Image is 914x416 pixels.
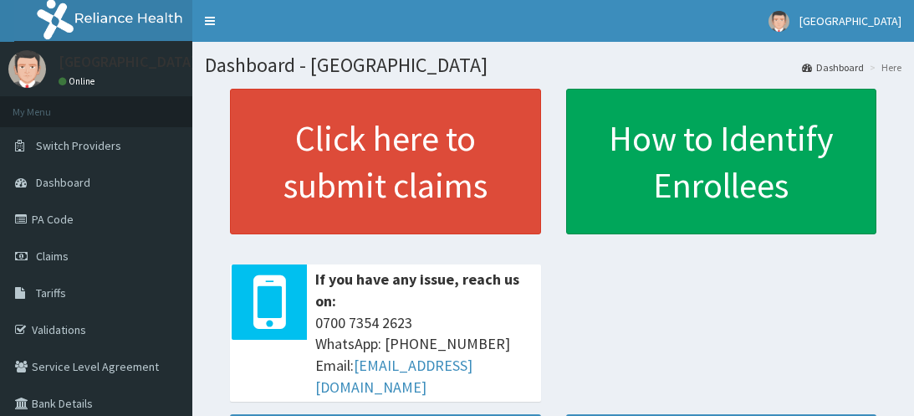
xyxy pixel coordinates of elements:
[566,89,877,234] a: How to Identify Enrollees
[59,75,99,87] a: Online
[230,89,541,234] a: Click here to submit claims
[59,54,197,69] p: [GEOGRAPHIC_DATA]
[865,60,901,74] li: Here
[315,270,519,311] b: If you have any issue, reach us on:
[36,285,66,300] span: Tariffs
[36,138,121,153] span: Switch Providers
[799,13,901,28] span: [GEOGRAPHIC_DATA]
[802,60,864,74] a: Dashboard
[36,249,69,264] span: Claims
[36,175,90,190] span: Dashboard
[205,54,901,76] h1: Dashboard - [GEOGRAPHIC_DATA]
[8,50,46,88] img: User Image
[315,356,472,397] a: [EMAIL_ADDRESS][DOMAIN_NAME]
[768,11,789,32] img: User Image
[315,312,533,398] span: 0700 7354 2623 WhatsApp: [PHONE_NUMBER] Email:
